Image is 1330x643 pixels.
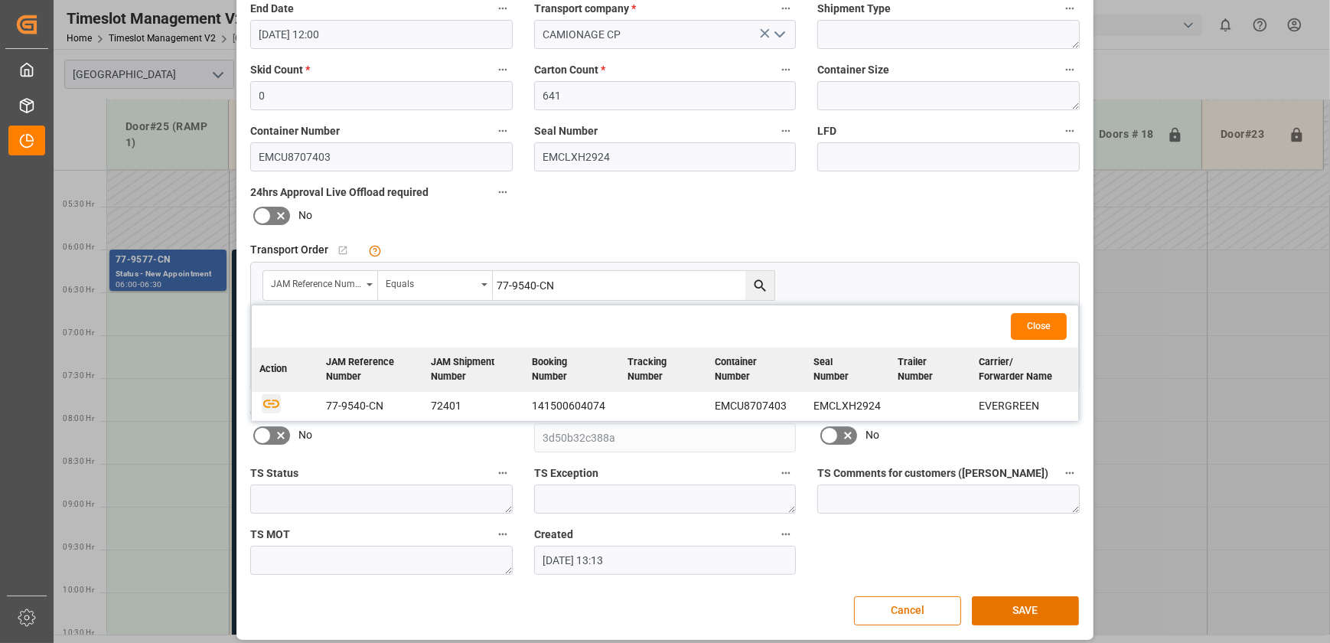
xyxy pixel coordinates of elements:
[534,123,598,139] span: Seal Number
[776,121,796,141] button: Seal Number
[386,273,476,291] div: Equals
[493,121,513,141] button: Container Number
[493,60,513,80] button: Skid Count *
[378,271,493,300] button: open menu
[263,271,378,300] button: open menu
[534,62,605,78] span: Carton Count
[250,123,340,139] span: Container Number
[865,427,879,443] span: No
[493,182,513,202] button: 24hrs Approval Live Offload required
[620,348,707,392] th: Tracking Number
[252,348,318,392] th: Action
[250,527,290,543] span: TS MOT
[971,392,1078,421] td: EVERGREEN
[806,348,891,392] th: Seal Number
[534,527,573,543] span: Created
[250,62,310,78] span: Skid Count
[318,348,423,392] th: JAM Reference Number
[776,463,796,483] button: TS Exception
[298,207,312,224] span: No
[707,392,805,421] td: EMCU8707403
[250,1,294,17] span: End Date
[524,348,620,392] th: Booking Number
[1011,313,1067,340] button: Close
[493,271,774,300] input: Type to search
[423,348,523,392] th: JAM Shipment Number
[817,123,836,139] span: LFD
[423,392,523,421] td: 72401
[817,1,891,17] span: Shipment Type
[768,23,791,47] button: open menu
[972,596,1079,625] button: SAVE
[745,271,774,300] button: search button
[298,427,312,443] span: No
[854,596,961,625] button: Cancel
[1060,121,1080,141] button: LFD
[776,524,796,544] button: Created
[806,392,891,421] td: EMCLXH2924
[971,348,1078,392] th: Carrier/ Forwarder Name
[534,465,598,481] span: TS Exception
[817,62,889,78] span: Container Size
[817,465,1048,481] span: TS Comments for customers ([PERSON_NAME])
[250,20,513,49] input: DD.MM.YYYY HH:MM
[493,524,513,544] button: TS MOT
[1060,463,1080,483] button: TS Comments for customers ([PERSON_NAME])
[776,60,796,80] button: Carton Count *
[250,404,337,420] span: email notification
[250,465,298,481] span: TS Status
[271,273,361,291] div: JAM Reference Number
[250,242,328,258] span: Transport Order
[891,348,972,392] th: Trailer Number
[318,392,423,421] td: 77-9540-CN
[534,546,797,575] input: DD.MM.YYYY HH:MM
[524,392,620,421] td: 141500604074
[1060,60,1080,80] button: Container Size
[534,1,636,17] span: Transport company
[250,184,429,201] span: 24hrs Approval Live Offload required
[493,463,513,483] button: TS Status
[707,348,805,392] th: Container Number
